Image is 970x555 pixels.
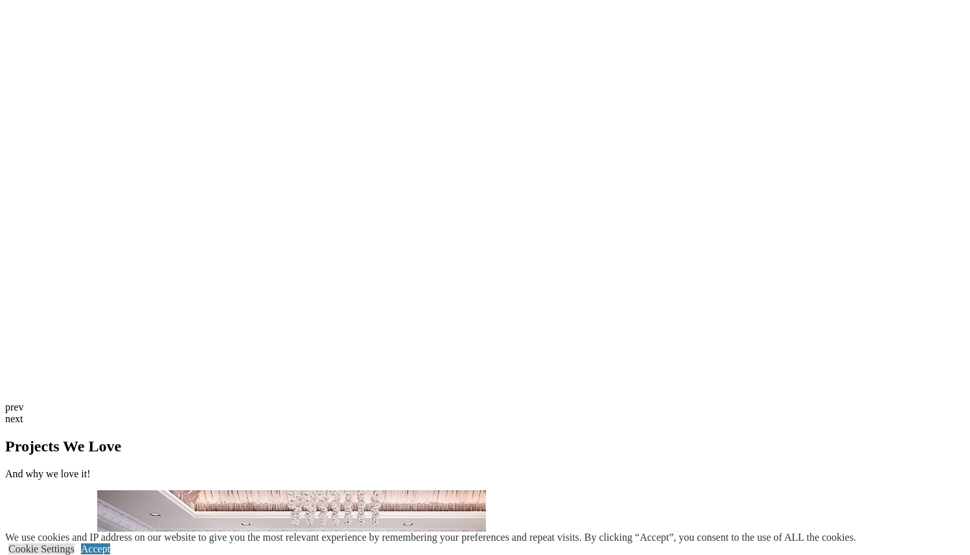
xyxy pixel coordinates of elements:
[5,468,965,480] p: And why we love it!
[5,532,856,543] div: We use cookies and IP address on our website to give you the most relevant experience by remember...
[5,438,965,455] h2: Projects We Love
[5,413,965,425] div: next
[81,543,110,554] a: Accept
[8,543,75,554] a: Cookie Settings
[5,402,965,413] div: prev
